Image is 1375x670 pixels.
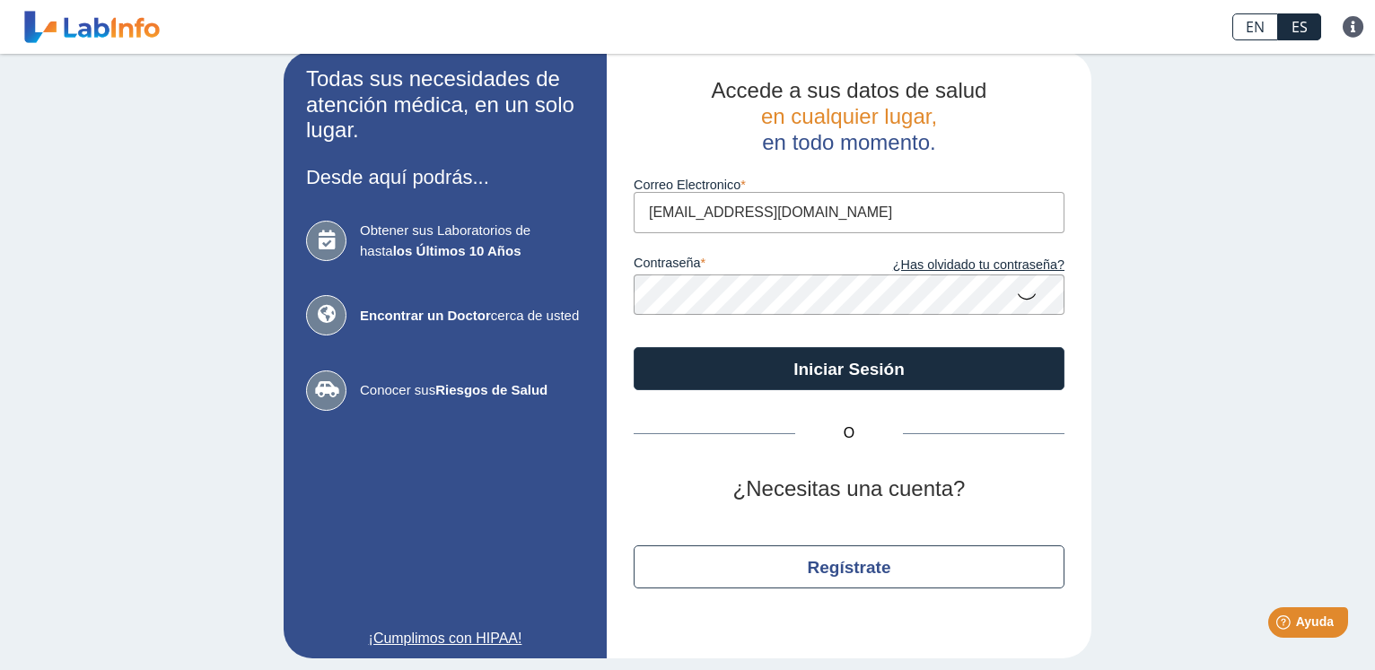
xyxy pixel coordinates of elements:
label: Correo Electronico [634,178,1064,192]
a: ES [1278,13,1321,40]
span: Accede a sus datos de salud [712,78,987,102]
label: contraseña [634,256,849,275]
button: Iniciar Sesión [634,347,1064,390]
button: Regístrate [634,545,1064,588]
a: EN [1232,13,1278,40]
h3: Desde aquí podrás... [306,166,584,188]
b: los Últimos 10 Años [393,243,521,258]
h2: ¿Necesitas una cuenta? [634,476,1064,502]
b: Encontrar un Doctor [360,308,491,323]
span: Conocer sus [360,380,584,401]
span: O [795,422,903,444]
span: en todo momento. [762,130,935,154]
iframe: Help widget launcher [1215,600,1355,650]
a: ¿Has olvidado tu contraseña? [849,256,1064,275]
h2: Todas sus necesidades de atención médica, en un solo lugar. [306,66,584,144]
span: Obtener sus Laboratorios de hasta [360,221,584,261]
span: en cualquier lugar, [761,104,937,128]
span: cerca de usted [360,306,584,326]
b: Riesgos de Salud [435,382,547,397]
a: ¡Cumplimos con HIPAA! [306,628,584,649]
